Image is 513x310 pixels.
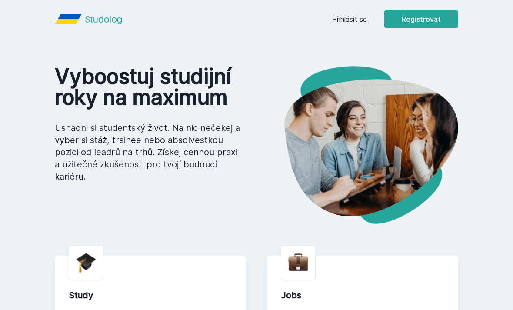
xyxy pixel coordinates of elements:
[76,253,96,273] img: graduation-cap.png
[281,289,444,301] div: Jobs
[332,14,367,24] a: Přihlásit se
[288,251,308,273] img: briefcase.png
[256,66,458,224] img: hero.png
[55,122,243,183] p: Usnadni si studentský život. Na nic nečekej a vyber si stáž, trainee nebo absolvestkou pozici od ...
[69,289,232,301] div: Study
[55,66,243,108] h1: Vyboostuj studijní roky na maximum
[384,10,458,28] button: Registrovat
